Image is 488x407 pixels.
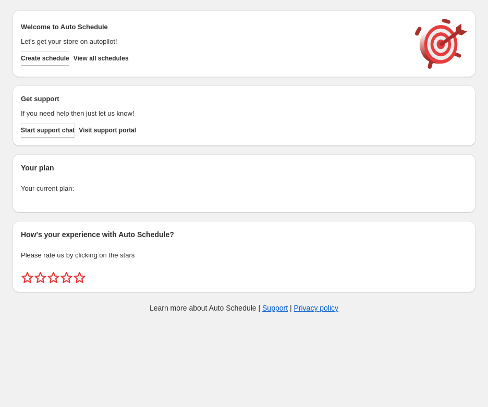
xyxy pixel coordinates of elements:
button: Create schedule [21,51,69,66]
a: Visit support portal [79,123,136,138]
p: If you need help then just let us know! [21,108,405,119]
a: Start support chat [21,123,75,138]
p: Your current plan: [21,183,467,194]
h2: Welcome to Auto Schedule [21,22,405,32]
span: Visit support portal [79,126,136,134]
p: Please rate us by clicking on the stars [21,250,467,261]
span: Create schedule [21,54,69,63]
a: Support [262,304,288,312]
h2: Your plan [21,163,467,173]
p: Learn more about Auto Schedule | | [150,303,338,313]
span: View all schedules [74,54,129,63]
button: View all schedules [74,51,129,66]
p: Let's get your store on autopilot! [21,36,405,47]
a: Privacy policy [294,304,339,312]
h2: Get support [21,94,405,104]
h2: How's your experience with Auto Schedule? [21,229,467,240]
span: Start support chat [21,126,75,134]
